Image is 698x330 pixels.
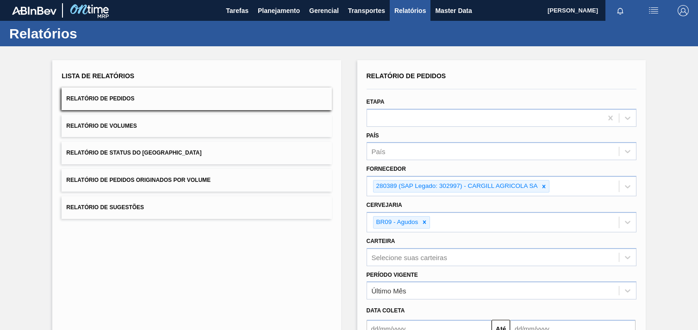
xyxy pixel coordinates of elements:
span: Gerencial [309,5,339,16]
span: Lista de Relatórios [62,72,134,80]
h1: Relatórios [9,28,174,39]
span: Tarefas [226,5,249,16]
span: Planejamento [258,5,300,16]
span: Relatórios [394,5,426,16]
div: Selecione suas carteiras [372,253,447,261]
span: Relatório de Status do [GEOGRAPHIC_DATA] [66,149,201,156]
button: Relatório de Pedidos [62,87,331,110]
button: Relatório de Pedidos Originados por Volume [62,169,331,192]
label: País [367,132,379,139]
label: Cervejaria [367,202,402,208]
div: Último Mês [372,287,406,295]
span: Relatório de Pedidos [367,72,446,80]
button: Notificações [605,4,635,17]
img: userActions [648,5,659,16]
div: País [372,148,386,156]
label: Etapa [367,99,385,105]
span: Relatório de Volumes [66,123,137,129]
img: Logout [678,5,689,16]
span: Master Data [435,5,472,16]
div: 280389 (SAP Legado: 302997) - CARGILL AGRICOLA SA [374,181,539,192]
button: Relatório de Status do [GEOGRAPHIC_DATA] [62,142,331,164]
button: Relatório de Sugestões [62,196,331,219]
span: Relatório de Pedidos Originados por Volume [66,177,211,183]
button: Relatório de Volumes [62,115,331,137]
label: Período Vigente [367,272,418,278]
img: TNhmsLtSVTkK8tSr43FrP2fwEKptu5GPRR3wAAAABJRU5ErkJggg== [12,6,56,15]
div: BR09 - Agudos [374,217,420,228]
span: Transportes [348,5,385,16]
label: Carteira [367,238,395,244]
span: Relatório de Pedidos [66,95,134,102]
span: Data coleta [367,307,405,314]
span: Relatório de Sugestões [66,204,144,211]
label: Fornecedor [367,166,406,172]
